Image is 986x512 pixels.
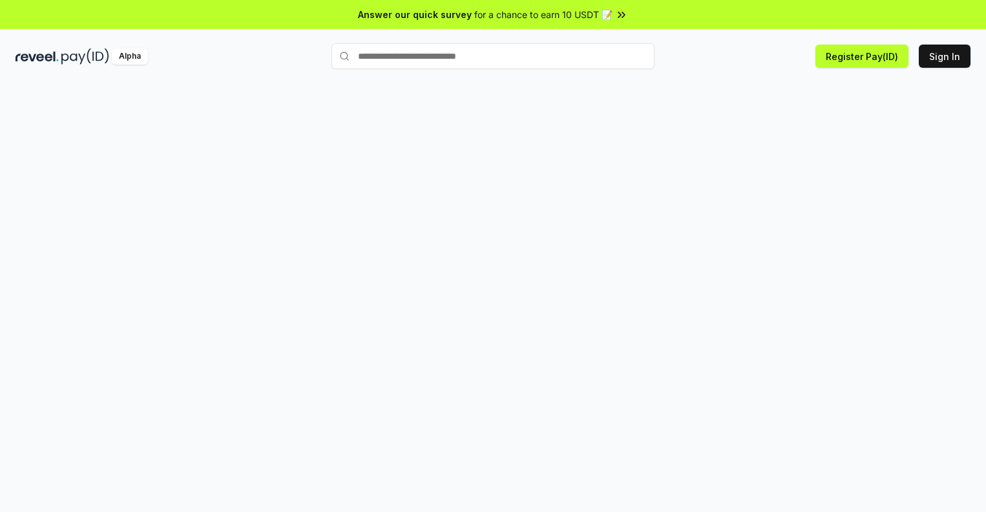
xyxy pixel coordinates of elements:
[919,45,970,68] button: Sign In
[16,48,59,65] img: reveel_dark
[815,45,908,68] button: Register Pay(ID)
[474,8,613,21] span: for a chance to earn 10 USDT 📝
[358,8,472,21] span: Answer our quick survey
[61,48,109,65] img: pay_id
[112,48,148,65] div: Alpha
